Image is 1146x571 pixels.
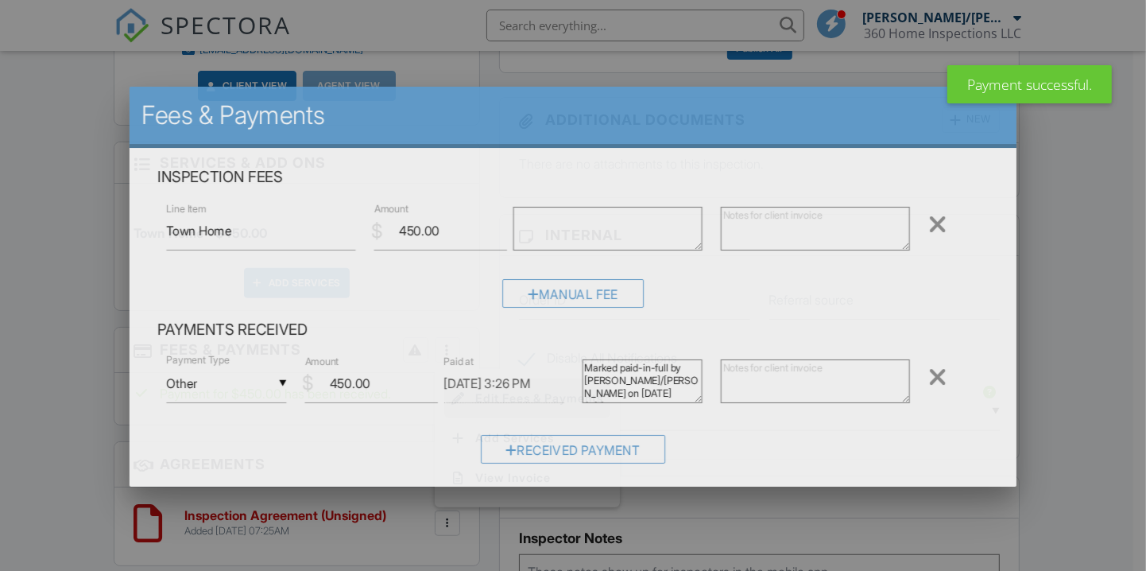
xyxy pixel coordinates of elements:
a: Received Payment [481,446,666,462]
label: Payment Type [167,353,230,367]
div: $ [302,370,314,397]
h4: Payments Received [157,320,989,340]
label: Line Item [167,202,207,216]
div: Received Payment [481,435,666,464]
div: Manual Fee [502,279,643,308]
div: Payment successful. [947,65,1112,103]
textarea: Marked paid-in-full by [PERSON_NAME]/[PERSON_NAME] on [DATE] 3:09pm [583,359,703,403]
label: Paid at [443,355,474,369]
h4: Inspection Fees [157,167,989,188]
div: $ [371,218,383,245]
label: Amount [374,202,408,216]
label: Amount [305,355,339,369]
a: Manual Fee [502,289,643,305]
h2: Fees & Payments [142,99,1005,131]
